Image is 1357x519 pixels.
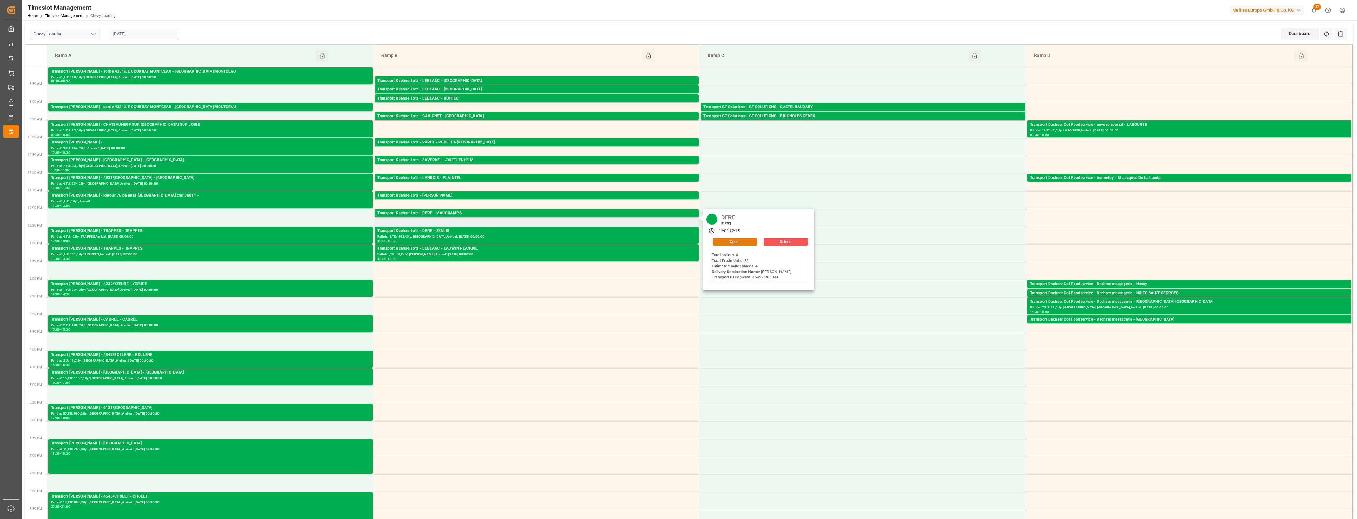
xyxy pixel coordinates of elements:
div: Pallets: 5,TU: 121,City: [GEOGRAPHIC_DATA],Arrival: [DATE] 00:00:00 [377,84,696,89]
div: - [387,240,387,242]
div: Pallets: 7,TU: 33,City: [GEOGRAPHIC_DATA],Arrival: [DATE] 00:00:00 [51,163,370,169]
div: 10:30 [51,169,60,172]
div: Transport [PERSON_NAME] - [GEOGRAPHIC_DATA] - [GEOGRAPHIC_DATA] [51,157,370,163]
div: - [60,169,61,172]
span: 7:00 PM [30,454,42,457]
div: 13:30 [387,257,397,260]
b: Transport ID Logward [712,275,751,279]
div: Transport Kuehne Lots - LANDOIS - PLAINTEL [377,175,696,181]
div: 12:00 [719,229,729,234]
div: 10:00 [1040,133,1049,136]
span: 3:30 PM [30,330,42,333]
div: Transport Kuehne Lots - GAVIGNET - [GEOGRAPHIC_DATA] [377,113,696,119]
div: Transport [PERSON_NAME] - [51,139,370,146]
input: DD-MM-YYYY [109,28,179,40]
span: 37 [1313,4,1321,10]
span: 10:30 AM [28,153,42,156]
div: - [60,133,61,136]
div: 12:30 [51,240,60,242]
div: Pallets: 4,TU: 82,City: [GEOGRAPHIC_DATA],Arrival: [DATE] 00:00:00 [377,217,696,222]
div: - [60,505,61,508]
div: Transport Kuehne Lots - LEBLANC - RUFFEC [377,95,696,102]
div: 13:00 [51,257,60,260]
b: Total pallets [712,253,734,257]
div: - [60,293,61,296]
div: : 4 : 82 : 4 : [PERSON_NAME] : 464226f8304e [712,253,791,280]
div: Transport Kuehne Lots - [PERSON_NAME] [377,192,696,199]
div: Transport Dachser Cof Foodservice - Dachser messagerie - NUITS SAINT GEORGES [1030,290,1349,296]
div: Pallets: 18,TU: 803,City: [GEOGRAPHIC_DATA],Arrival: [DATE] 00:00:00 [51,500,370,505]
div: - [60,363,61,366]
div: 10:00 [51,151,60,154]
div: Pallets: 3,TU: 56,City: BRIGNOLES CEDEX,Arrival: [DATE] 00:00:00 [703,119,1022,125]
div: Transport [PERSON_NAME] - Retour 76 palettes [GEOGRAPHIC_DATA] cmr 38011 - [51,192,370,199]
div: 11:30 [51,204,60,207]
span: 11:30 AM [28,188,42,192]
div: Transport GT Solutions - GT SOLUTIONS - CASTELNAUDARY [703,104,1022,110]
div: Pallets: 2,TU: ,City: [GEOGRAPHIC_DATA],Arrival: [DATE] 00:00:00 [377,199,696,204]
div: - [60,80,61,83]
div: 15:30 [61,328,70,331]
a: Home [28,14,38,18]
div: 12:00 [61,204,70,207]
div: - [60,204,61,207]
div: - [60,452,61,455]
div: 08:00 [51,80,60,83]
div: Pallets: ,TU: ,City: ,Arrival: [51,199,370,204]
div: 14:30 [1030,310,1039,313]
div: 16:30 [61,363,70,366]
div: Transport Dachser Cof Foodservice - bonnefoy - St Jacques De La Lande [1030,175,1349,181]
div: Pallets: 1,TU: 442,City: [GEOGRAPHIC_DATA],Arrival: [DATE] 00:00:00 [377,234,696,240]
div: Dashboard [1281,28,1319,40]
div: Transport Dachser Cof Foodservice - Dachser messagerie - [GEOGRAPHIC_DATA] [GEOGRAPHIC_DATA] [1030,299,1349,305]
div: Transport [PERSON_NAME] - sortie 4331/LE COUDRAY MONTCEAU - [GEOGRAPHIC_DATA] MONTCEAU [51,104,370,110]
div: 21:00 [61,505,70,508]
div: - [1039,133,1040,136]
span: 4:00 PM [30,348,42,351]
div: - [60,381,61,384]
div: Transport Dachser Cof Foodservice - Dachser messagerie - [GEOGRAPHIC_DATA] [1030,316,1349,323]
div: Transport Kuehne Lots - PARET - ROULLET-[GEOGRAPHIC_DATA] [377,139,696,146]
span: 12:00 PM [28,206,42,210]
button: Open [713,238,757,246]
div: Pallets: ,TU: 19,City: [GEOGRAPHIC_DATA],Arrival: [DATE] 00:00:00 [51,358,370,363]
div: 11:00 [61,169,70,172]
button: Help Center [1321,3,1335,17]
span: 12:30 PM [28,224,42,227]
div: 11:30 [61,186,70,189]
div: - [60,240,61,242]
div: DERE [719,212,738,221]
div: Ramp D [1032,50,1295,62]
div: 16:30 [51,381,60,384]
div: Transport GT Solutions - GT SOLUTIONS - BRIGNOLES CEDEX [703,113,1022,119]
div: 12:15 [729,229,740,234]
div: 10:30 [61,151,70,154]
div: Transport [PERSON_NAME] - 6131/[GEOGRAPHIC_DATA] [51,405,370,411]
div: Transport [PERSON_NAME] - [GEOGRAPHIC_DATA] [51,440,370,447]
span: 8:30 PM [30,507,42,510]
b: Delivery Destination Name [712,270,759,274]
span: 1:00 PM [30,241,42,245]
span: 6:30 PM [30,436,42,440]
div: Melitta Europa GmbH & Co. KG [1230,6,1304,15]
div: - [1039,310,1040,313]
div: Ramp C [705,50,968,62]
span: 5:00 PM [30,383,42,387]
div: Pallets: 15,TU: 1157,City: [GEOGRAPHIC_DATA],Arrival: [DATE] 00:00:00 [51,376,370,381]
div: Pallets: 45,TU: 703,City: [GEOGRAPHIC_DATA],Arrival: [DATE] 00:00:00 [51,447,370,452]
div: 18:00 [61,417,70,419]
div: 11:00 [51,186,60,189]
input: Type to search/select [30,28,100,40]
div: Transport Dachser Cof Foodservice - envoyé spécial - LABOURSE [1030,122,1349,128]
button: open menu [88,29,98,39]
div: Pallets: ,TU: 84,City: ~[GEOGRAPHIC_DATA],Arrival: [DATE] 00:00:00 [377,163,696,169]
b: Total Trade Units [712,259,742,263]
div: Transport [PERSON_NAME] - TRAPPES - TRAPPES [51,228,370,234]
div: Pallets: 2,TU: 198,City: [GEOGRAPHIC_DATA],Arrival: [DATE] 00:00:00 [51,323,370,328]
div: Pallets: ,TU: 76,City: NUITS SAINT GEORGES,Arrival: [DATE] 00:00:00 [1030,296,1349,302]
div: Transport [PERSON_NAME] - CHATEAUNEUF SUR [GEOGRAPHIC_DATA] SUR LOIRE [51,122,370,128]
span: 9:00 AM [30,100,42,103]
div: Transport [PERSON_NAME] - 4332/YZEURE - YZEURE [51,281,370,287]
div: Pallets: ,TU: 60,City: [GEOGRAPHIC_DATA],Arrival: [DATE] 00:00:00 [51,110,370,116]
div: Pallets: 55,TU: 900,City: [GEOGRAPHIC_DATA],Arrival: [DATE] 00:00:00 [51,411,370,417]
